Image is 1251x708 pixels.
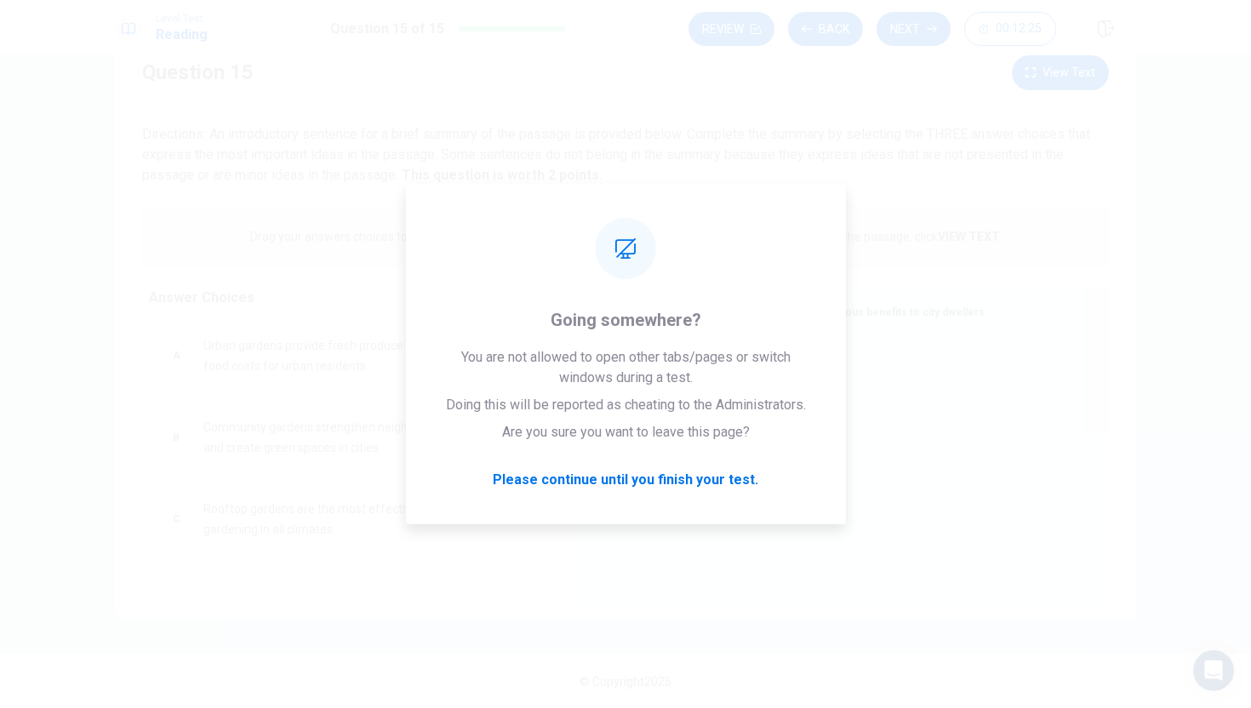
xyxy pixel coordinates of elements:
span: Directions: An introductory sentence for a brief summary of the passage is provided below. Comple... [142,126,1090,183]
div: CRooftop gardens are the most effective form of urban gardening in all climates. [149,485,546,553]
h4: Question 15 [142,59,254,86]
span: Urban gardening faces challenges such as limited space and potential soil quality issues. [203,580,533,621]
p: Drag your answers choices to the spaces where they belong. To remove an answer choice, click on i... [250,230,1002,243]
span: Community gardens strengthen neighborhood relationships and create green spaces in cities. [203,417,533,458]
div: Urban gardening faces challenges such as limited space and potential soil quality issues. [149,567,546,635]
h1: Question 15 of 15 [330,19,444,39]
button: 00:12:25 [964,12,1056,46]
div: A [163,342,190,369]
span: Answer Choices [149,289,254,305]
button: View Text [1012,55,1109,90]
button: Next [877,12,951,46]
span: © Copyright 2025 [580,675,671,688]
span: Urban gardening is a growing trend that offers numerous benefits to city dwellers. [588,306,988,318]
div: BCommunity gardens strengthen neighborhood relationships and create green spaces in cities. [149,403,546,471]
span: Urban gardens provide fresh produce and can help reduce food costs for urban residents. [203,335,533,376]
strong: VIEW TEXT. [938,230,1002,243]
button: Review [688,12,774,46]
span: Rooftop gardens are the most effective form of urban gardening in all climates. [203,499,533,540]
h1: Reading [156,25,208,45]
div: C [163,505,190,533]
div: B [163,424,190,451]
span: 00:12:25 [996,22,1042,36]
button: Back [788,12,863,46]
span: Level Test [156,13,208,25]
div: Open Intercom Messenger [1193,650,1234,691]
div: AUrban gardens provide fresh produce and can help reduce food costs for urban residents. [149,322,546,390]
strong: This question is worth 2 points. [398,167,603,183]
